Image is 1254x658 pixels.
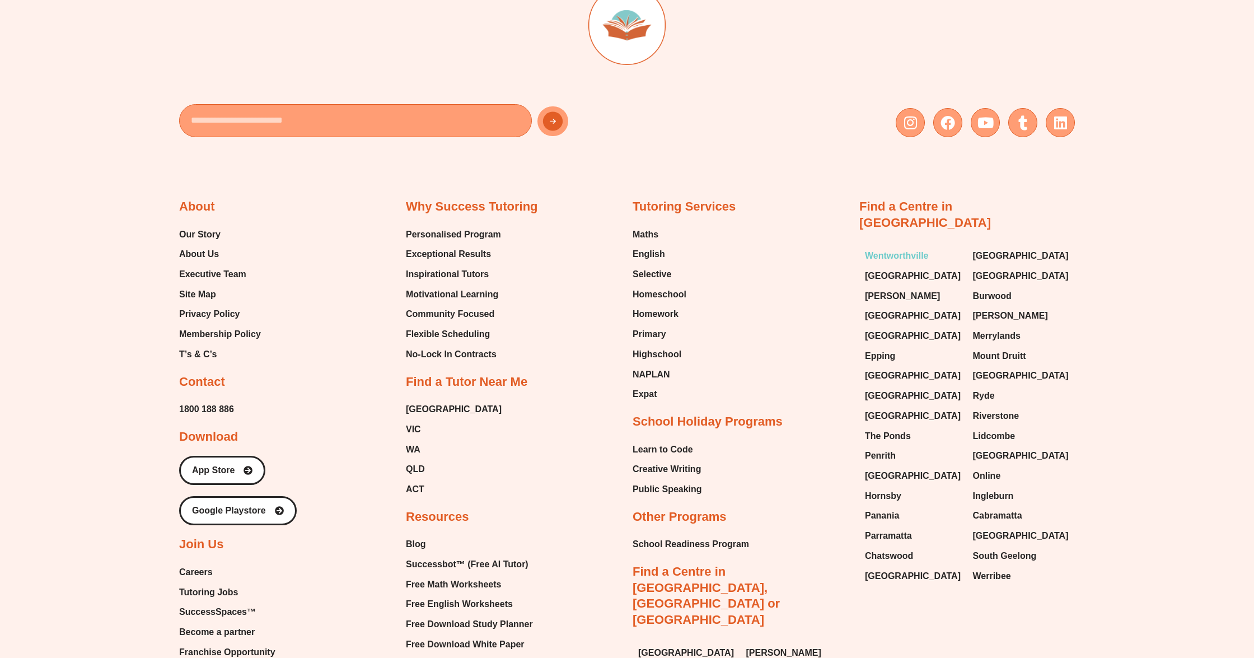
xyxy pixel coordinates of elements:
[973,507,1022,524] span: Cabramatta
[973,568,1011,585] span: Werribee
[179,346,217,363] span: T’s & C’s
[865,548,962,564] a: Chatswood
[633,246,665,263] span: English
[865,507,899,524] span: Panania
[865,468,962,484] a: [GEOGRAPHIC_DATA]
[179,429,238,445] h2: Download
[179,306,240,323] span: Privacy Policy
[633,346,681,363] span: Highschool
[973,248,1070,264] a: [GEOGRAPHIC_DATA]
[865,328,962,344] a: [GEOGRAPHIC_DATA]
[973,488,1014,505] span: Ingleburn
[973,548,1070,564] a: South Geelong
[406,374,527,390] h2: Find a Tutor Near Me
[865,408,962,424] a: [GEOGRAPHIC_DATA]
[973,288,1012,305] span: Burwood
[406,199,538,215] h2: Why Success Tutoring
[865,488,962,505] a: Hornsby
[406,421,502,438] a: VIC
[179,584,275,601] a: Tutoring Jobs
[865,268,962,284] a: [GEOGRAPHIC_DATA]
[179,199,215,215] h2: About
[179,226,261,243] a: Our Story
[633,366,670,383] span: NAPLAN
[973,548,1037,564] span: South Geelong
[865,468,961,484] span: [GEOGRAPHIC_DATA]
[179,496,297,525] a: Google Playstore
[179,104,621,143] form: New Form
[865,528,912,544] span: Parramatta
[406,421,421,438] span: VIC
[633,564,780,627] a: Find a Centre in [GEOGRAPHIC_DATA], [GEOGRAPHIC_DATA] or [GEOGRAPHIC_DATA]
[179,564,213,581] span: Careers
[973,447,1069,464] span: [GEOGRAPHIC_DATA]
[406,326,490,343] span: Flexible Scheduling
[633,461,702,478] a: Creative Writing
[973,568,1070,585] a: Werribee
[179,306,261,323] a: Privacy Policy
[973,388,995,404] span: Ryde
[633,509,727,525] h2: Other Programs
[406,286,501,303] a: Motivational Learning
[633,306,679,323] span: Homework
[406,616,540,633] a: Free Download Study Planner
[633,266,671,283] span: Selective
[406,509,469,525] h2: Resources
[179,246,261,263] a: About Us
[633,481,702,498] span: Public Speaking
[406,616,533,633] span: Free Download Study Planner
[865,507,962,524] a: Panania
[865,568,961,585] span: [GEOGRAPHIC_DATA]
[192,506,266,515] span: Google Playstore
[973,388,1070,404] a: Ryde
[179,401,234,418] a: 1800 188 886
[865,248,929,264] span: Wentworthville
[179,374,225,390] h2: Contact
[973,288,1070,305] a: Burwood
[865,248,962,264] a: Wentworthville
[406,326,501,343] a: Flexible Scheduling
[406,636,525,653] span: Free Download White Paper
[633,346,686,363] a: Highschool
[406,536,540,553] a: Blog
[973,268,1069,284] span: [GEOGRAPHIC_DATA]
[633,326,686,343] a: Primary
[179,584,238,601] span: Tutoring Jobs
[865,388,961,404] span: [GEOGRAPHIC_DATA]
[973,307,1070,324] a: [PERSON_NAME]
[865,307,961,324] span: [GEOGRAPHIC_DATA]
[865,447,896,464] span: Penrith
[406,596,513,613] span: Free English Worksheets
[179,456,265,485] a: App Store
[973,367,1070,384] a: [GEOGRAPHIC_DATA]
[406,576,540,593] a: Free Math Worksheets
[973,307,1048,324] span: [PERSON_NAME]
[406,461,502,478] a: QLD
[865,488,901,505] span: Hornsby
[973,507,1070,524] a: Cabramatta
[179,246,219,263] span: About Us
[633,226,658,243] span: Maths
[633,461,701,478] span: Creative Writing
[973,428,1016,445] span: Lidcombe
[865,268,961,284] span: [GEOGRAPHIC_DATA]
[406,441,502,458] a: WA
[865,408,961,424] span: [GEOGRAPHIC_DATA]
[865,548,913,564] span: Chatswood
[973,447,1070,464] a: [GEOGRAPHIC_DATA]
[973,328,1021,344] span: Merrylands
[179,536,223,553] h2: Join Us
[633,536,749,553] a: School Readiness Program
[179,226,221,243] span: Our Story
[192,466,235,475] span: App Store
[179,326,261,343] a: Membership Policy
[406,266,501,283] a: Inspirational Tutors
[973,367,1069,384] span: [GEOGRAPHIC_DATA]
[633,386,657,403] span: Expat
[179,604,256,620] span: SuccessSpaces™
[406,461,425,478] span: QLD
[406,286,498,303] span: Motivational Learning
[179,286,216,303] span: Site Map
